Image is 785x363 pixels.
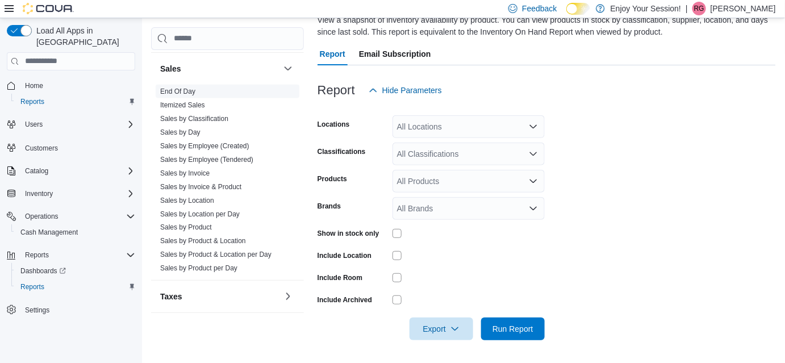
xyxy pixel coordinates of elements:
span: Sales by Product & Location per Day [160,251,272,260]
nav: Complex example [7,73,135,348]
span: Reports [20,248,135,262]
a: Customers [20,141,62,155]
label: Include Room [318,273,362,282]
span: RG [694,2,704,15]
span: Reports [20,97,44,106]
button: Users [2,116,140,132]
button: Taxes [281,290,295,303]
button: Operations [2,208,140,224]
span: Inventory [25,189,53,198]
span: Customers [25,144,58,153]
label: Locations [318,120,350,129]
div: View a snapshot of inventory availability by product. You can view products in stock by classific... [318,14,770,38]
span: Users [20,118,135,131]
span: Reports [20,282,44,291]
a: Sales by Employee (Tendered) [160,156,253,164]
span: Dashboards [16,264,135,278]
span: Sales by Employee (Tendered) [160,155,253,164]
span: Sales by Day [160,128,201,137]
a: Sales by Product [160,224,212,232]
button: Operations [20,210,63,223]
a: Cash Management [16,226,82,239]
p: [PERSON_NAME] [711,2,776,15]
a: Home [20,79,48,93]
a: Sales by Invoice [160,169,210,177]
span: Sales by Location per Day [160,210,240,219]
span: Run Report [492,323,533,335]
a: Reports [16,280,49,294]
span: Hide Parameters [382,85,442,96]
label: Show in stock only [318,229,379,238]
a: Sales by Employee (Created) [160,142,249,150]
span: Reports [16,280,135,294]
h3: Sales [160,63,181,74]
button: Home [2,77,140,94]
a: Sales by Product per Day [160,265,237,273]
img: Cova [23,3,74,14]
button: Open list of options [529,149,538,158]
a: Sales by Classification [160,115,228,123]
p: | [686,2,688,15]
span: Home [25,81,43,90]
span: Itemized Sales [160,101,205,110]
label: Products [318,174,347,183]
span: Load All Apps in [GEOGRAPHIC_DATA] [32,25,135,48]
span: Sales by Classification [160,114,228,123]
span: Sales by Product & Location [160,237,246,246]
h3: Report [318,84,355,97]
span: Report [320,43,345,65]
button: Inventory [20,187,57,201]
button: Catalog [20,164,53,178]
span: Inventory [20,187,135,201]
button: Customers [2,139,140,156]
label: Brands [318,202,341,211]
a: Itemized Sales [160,101,205,109]
button: Users [20,118,47,131]
button: Run Report [481,318,545,340]
span: Operations [25,212,59,221]
a: Reports [16,95,49,109]
a: Sales by Location per Day [160,210,240,218]
span: Sales by Employee (Created) [160,141,249,151]
button: Reports [11,94,140,110]
button: Catalog [2,163,140,179]
div: Sales [151,85,304,280]
input: Dark Mode [566,3,590,15]
label: Classifications [318,147,366,156]
label: Include Location [318,251,371,260]
span: Catalog [20,164,135,178]
span: Sales by Location [160,196,214,205]
span: Customers [20,140,135,155]
button: Export [410,318,473,340]
span: Operations [20,210,135,223]
a: Dashboards [16,264,70,278]
span: Sales by Invoice & Product [160,182,241,191]
a: Dashboards [11,263,140,279]
span: Sales by Invoice [160,169,210,178]
button: Reports [20,248,53,262]
a: End Of Day [160,87,195,95]
a: Sales by Product & Location per Day [160,251,272,259]
span: Users [25,120,43,129]
span: Settings [25,306,49,315]
span: Feedback [522,3,557,14]
a: Sales by Day [160,128,201,136]
button: Sales [281,62,295,76]
span: Sales by Product [160,223,212,232]
span: Cash Management [16,226,135,239]
span: Email Subscription [359,43,431,65]
button: Cash Management [11,224,140,240]
span: Home [20,78,135,93]
span: Settings [20,303,135,317]
button: Open list of options [529,122,538,131]
span: Reports [25,251,49,260]
a: Sales by Product & Location [160,237,246,245]
p: Enjoy Your Session! [611,2,682,15]
a: Sales by Invoice & Product [160,183,241,191]
h3: Taxes [160,291,182,302]
span: Catalog [25,166,48,176]
button: Reports [2,247,140,263]
button: Settings [2,302,140,318]
span: Cash Management [20,228,78,237]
